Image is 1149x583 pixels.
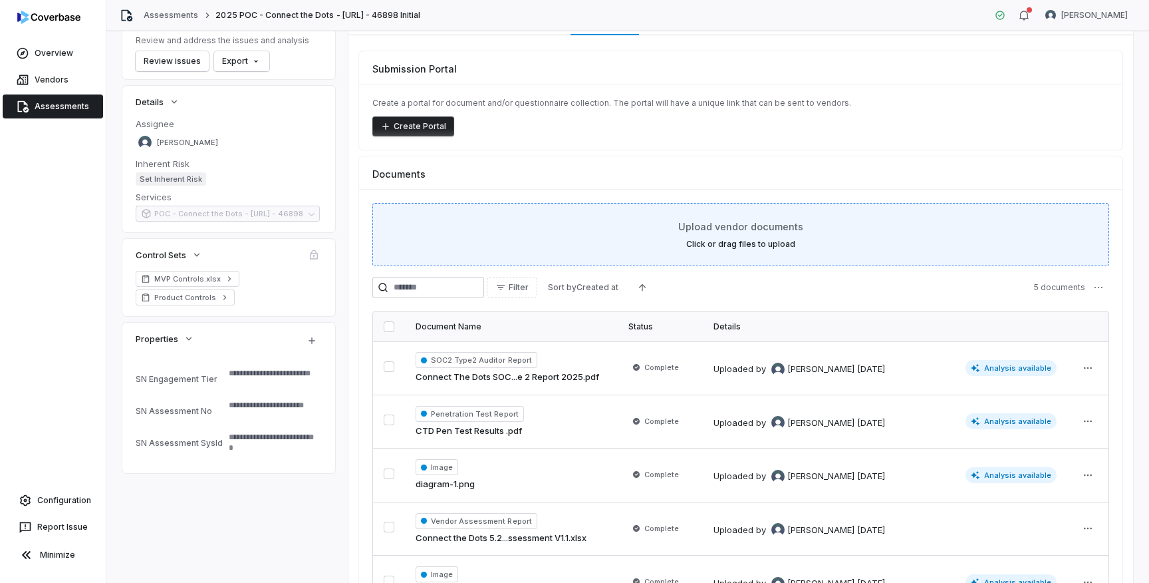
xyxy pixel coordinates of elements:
[136,118,322,130] dt: Assignee
[136,374,223,384] div: SN Engagement Tier
[713,363,885,376] div: Uploaded
[138,136,152,149] img: Tomo Majima avatar
[416,321,607,332] div: Document Name
[3,41,103,65] a: Overview
[857,363,885,376] div: [DATE]
[136,406,223,416] div: SN Assessment No
[713,523,885,536] div: Uploaded
[136,438,223,448] div: SN Assessment SysId
[214,51,269,71] button: Export
[965,467,1057,483] span: Analysis available
[416,371,599,384] a: Connect The Dots SOC...e 2 Report 2025.pdf
[644,523,679,534] span: Complete
[154,292,216,303] span: Product Controls
[629,278,656,297] button: Ascending
[713,321,1057,332] div: Details
[416,352,537,368] span: SOC2 Type2 Auditor Report
[756,416,854,429] div: by
[157,138,218,148] span: [PERSON_NAME]
[154,274,221,284] span: MVP Controls.xlsx
[416,566,458,582] span: Image
[787,417,854,430] span: [PERSON_NAME]
[644,416,679,427] span: Complete
[132,90,184,114] button: Details
[787,363,854,376] span: [PERSON_NAME]
[136,249,186,261] span: Control Sets
[372,167,426,181] span: Documents
[771,416,785,429] img: Tomo Majima avatar
[487,278,537,297] button: Filter
[136,51,209,71] button: Review issues
[540,278,626,297] button: Sort byCreated at
[372,62,457,76] span: Submission Portal
[136,158,322,170] dt: Inherent Risk
[3,68,103,92] a: Vendors
[372,116,454,136] button: Create Portal
[644,469,679,480] span: Complete
[132,327,198,351] button: Properties
[756,363,854,376] div: by
[857,470,885,483] div: [DATE]
[628,321,692,332] div: Status
[372,98,1109,108] p: Create a portal for document and/or questionnaire collection. The portal will have a unique link ...
[136,35,309,46] p: Review and address the issues and analysis
[771,363,785,376] img: Tomo Majima avatar
[144,10,198,21] a: Assessments
[416,478,475,491] a: diagram-1.png
[713,416,885,429] div: Uploaded
[136,96,164,108] span: Details
[5,542,100,568] button: Minimize
[416,425,522,438] a: CTD Pen Test Results .pdf
[678,220,803,234] span: Upload vendor documents
[787,470,854,483] span: [PERSON_NAME]
[637,282,648,293] svg: Ascending
[1045,10,1056,21] img: Tomo Majima avatar
[857,524,885,537] div: [DATE]
[1037,5,1136,25] button: Tomo Majima avatar[PERSON_NAME]
[17,11,80,24] img: logo-D7KZi-bG.svg
[136,290,235,305] a: Product Controls
[136,333,178,345] span: Properties
[416,459,458,475] span: Image
[416,532,586,545] a: Connect the Dots 5.2...ssessment V1.1.xlsx
[713,470,885,483] div: Uploaded
[756,470,854,483] div: by
[965,360,1057,376] span: Analysis available
[215,10,420,21] span: 2025 POC - Connect the Dots - [URL] - 46898 Initial
[857,417,885,430] div: [DATE]
[416,513,537,529] span: Vendor Assessment Report
[136,191,322,203] dt: Services
[1033,282,1085,293] span: 5 documents
[3,95,103,118] a: Assessments
[686,239,795,250] label: Click or drag files to upload
[644,362,679,373] span: Complete
[771,470,785,483] img: Tomo Majima avatar
[756,523,854,536] div: by
[416,406,524,422] span: Penetration Test Report
[771,523,785,536] img: Tomo Majima avatar
[1061,10,1128,21] span: [PERSON_NAME]
[965,413,1057,429] span: Analysis available
[132,243,206,267] button: Control Sets
[787,524,854,537] span: [PERSON_NAME]
[509,282,529,293] span: Filter
[136,271,239,287] a: MVP Controls.xlsx
[136,172,206,186] span: Set Inherent Risk
[5,488,100,512] a: Configuration
[5,515,100,539] button: Report Issue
